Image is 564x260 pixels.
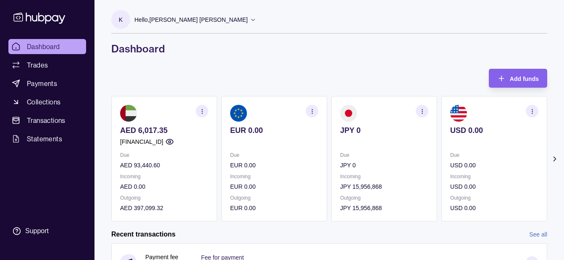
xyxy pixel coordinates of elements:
p: Incoming [450,172,538,181]
a: Transactions [8,113,86,128]
p: Outgoing [340,193,428,203]
a: Collections [8,94,86,109]
p: AED 397,099.32 [120,203,208,213]
p: K [119,15,123,24]
p: Outgoing [230,193,318,203]
button: Add funds [489,69,547,88]
span: Collections [27,97,60,107]
span: Trades [27,60,48,70]
p: Due [450,151,538,160]
p: USD 0.00 [450,161,538,170]
p: Due [230,151,318,160]
span: Transactions [27,115,66,125]
p: JPY 0 [340,126,428,135]
p: AED 0.00 [120,182,208,191]
p: Due [120,151,208,160]
p: Outgoing [450,193,538,203]
a: Statements [8,131,86,146]
span: Add funds [510,75,539,82]
span: Dashboard [27,42,60,52]
p: JPY 15,956,868 [340,182,428,191]
p: USD 0.00 [450,126,538,135]
p: Incoming [230,172,318,181]
div: Support [25,226,49,236]
p: [FINANCIAL_ID] [120,137,163,146]
p: JPY 0 [340,161,428,170]
img: eu [230,105,247,122]
span: Statements [27,134,62,144]
p: EUR 0.00 [230,126,318,135]
p: Incoming [120,172,208,181]
p: EUR 0.00 [230,182,318,191]
p: Due [340,151,428,160]
p: AED 93,440.60 [120,161,208,170]
p: EUR 0.00 [230,203,318,213]
a: Trades [8,57,86,73]
img: jp [340,105,357,122]
p: AED 6,017.35 [120,126,208,135]
span: Payments [27,78,57,88]
a: Payments [8,76,86,91]
p: EUR 0.00 [230,161,318,170]
a: Support [8,222,86,240]
p: Outgoing [120,193,208,203]
p: JPY 15,956,868 [340,203,428,213]
p: Incoming [340,172,428,181]
a: Dashboard [8,39,86,54]
h2: Recent transactions [111,230,176,239]
p: USD 0.00 [450,203,538,213]
a: See all [529,230,547,239]
h1: Dashboard [111,42,547,55]
img: us [450,105,467,122]
p: USD 0.00 [450,182,538,191]
img: ae [120,105,137,122]
p: Hello, [PERSON_NAME] [PERSON_NAME] [134,15,248,24]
